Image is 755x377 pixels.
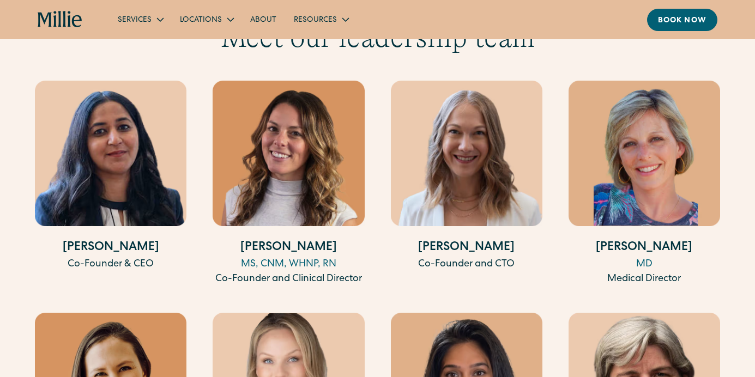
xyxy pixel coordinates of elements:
[285,10,357,28] div: Resources
[180,15,222,26] div: Locations
[569,272,720,287] div: Medical Director
[38,11,82,28] a: home
[109,10,171,28] div: Services
[118,15,152,26] div: Services
[569,257,720,272] div: MD
[35,257,186,272] div: Co-Founder & CEO
[171,10,241,28] div: Locations
[213,272,364,287] div: Co-Founder and Clinical Director
[647,9,717,31] a: Book now
[35,239,186,257] h4: [PERSON_NAME]
[569,239,720,257] h4: [PERSON_NAME]
[213,239,364,257] h4: [PERSON_NAME]
[391,257,542,272] div: Co-Founder and CTO
[213,257,364,272] div: MS, CNM, WHNP, RN
[658,15,706,27] div: Book now
[294,15,337,26] div: Resources
[391,239,542,257] h4: [PERSON_NAME]
[241,10,285,28] a: About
